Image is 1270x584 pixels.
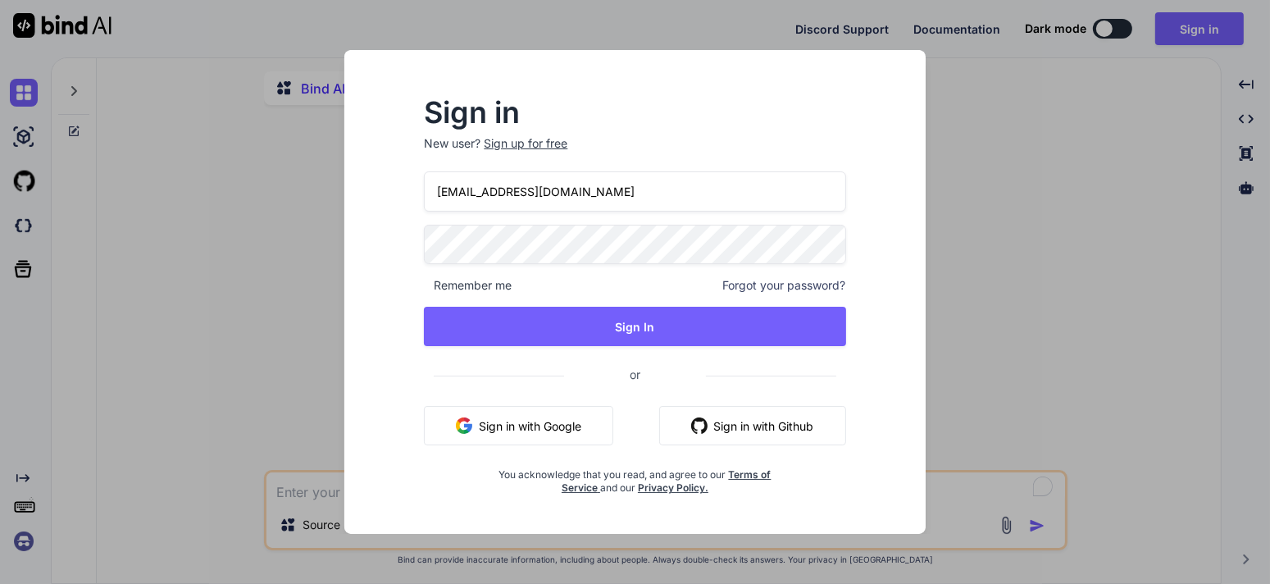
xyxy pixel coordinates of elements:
[424,135,845,171] p: New user?
[691,417,708,434] img: github
[456,417,472,434] img: google
[424,307,845,346] button: Sign In
[424,277,512,294] span: Remember me
[564,354,706,395] span: or
[424,171,845,212] input: Login or Email
[424,99,845,125] h2: Sign in
[723,277,846,294] span: Forgot your password?
[562,468,772,494] a: Terms of Service
[638,481,708,494] a: Privacy Policy.
[494,459,776,495] div: You acknowledge that you read, and agree to our and our
[484,135,567,152] div: Sign up for free
[659,406,846,445] button: Sign in with Github
[424,406,613,445] button: Sign in with Google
